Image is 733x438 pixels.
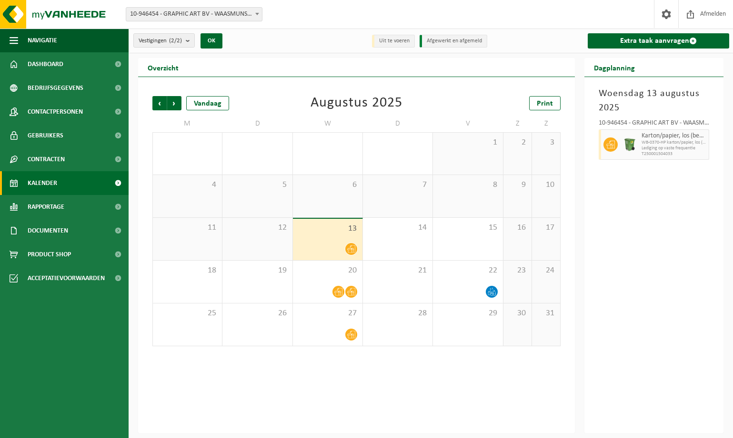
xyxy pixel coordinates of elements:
span: 5 [227,180,287,190]
div: Vandaag [186,96,229,110]
span: 7 [368,180,428,190]
td: D [363,115,433,132]
span: Lediging op vaste frequentie [642,146,706,151]
span: Contactpersonen [28,100,83,124]
span: 12 [227,223,287,233]
span: 21 [368,265,428,276]
td: M [152,115,222,132]
span: 26 [227,308,287,319]
span: Product Shop [28,243,71,266]
span: 15 [438,223,498,233]
h2: Dagplanning [584,58,644,77]
td: D [222,115,292,132]
span: 4 [158,180,217,190]
span: 18 [158,265,217,276]
span: Vorige [152,96,167,110]
span: Kalender [28,171,57,195]
a: Print [529,96,561,110]
li: Afgewerkt en afgemeld [420,35,487,48]
span: 27 [298,308,358,319]
span: 17 [537,223,555,233]
span: Rapportage [28,195,64,219]
span: Navigatie [28,29,57,52]
span: Vestigingen [139,34,182,48]
span: 20 [298,265,358,276]
span: 10-946454 - GRAPHIC ART BV - WAASMUNSTER [126,7,262,21]
img: WB-0370-HPE-GN-50 [623,137,637,152]
td: W [293,115,363,132]
span: 8 [438,180,498,190]
span: Gebruikers [28,124,63,147]
span: 11 [158,223,217,233]
span: 28 [368,308,428,319]
span: 29 [438,308,498,319]
a: Extra taak aanvragen [588,33,729,49]
span: Dashboard [28,52,63,76]
span: Karton/papier, los (bedrijven) [642,132,706,140]
span: 6 [298,180,358,190]
span: 23 [508,265,527,276]
span: 30 [508,308,527,319]
span: 1 [438,137,498,148]
span: 9 [508,180,527,190]
span: T250001504033 [642,151,706,157]
div: Augustus 2025 [311,96,402,110]
td: V [433,115,503,132]
span: 13 [298,224,358,234]
button: Vestigingen(2/2) [133,33,195,48]
button: OK [201,33,222,49]
span: 22 [438,265,498,276]
span: 10 [537,180,555,190]
span: Acceptatievoorwaarden [28,266,105,290]
span: Print [537,100,553,107]
span: 25 [158,308,217,319]
span: Volgende [167,96,181,110]
li: Uit te voeren [372,35,415,48]
span: 14 [368,223,428,233]
h3: Woensdag 13 augustus 2025 [599,87,709,115]
span: Contracten [28,147,65,171]
span: 10-946454 - GRAPHIC ART BV - WAASMUNSTER [126,8,262,21]
span: 2 [508,137,527,148]
span: 19 [227,265,287,276]
count: (2/2) [169,38,182,44]
div: 10-946454 - GRAPHIC ART BV - WAASMUNSTER [599,120,709,129]
td: Z [532,115,561,132]
span: WB-0370-HP karton/papier, los (bedrijven) [642,140,706,146]
span: Documenten [28,219,68,243]
span: 3 [537,137,555,148]
span: 31 [537,308,555,319]
span: Bedrijfsgegevens [28,76,83,100]
span: 16 [508,223,527,233]
span: 24 [537,265,555,276]
td: Z [503,115,532,132]
h2: Overzicht [138,58,188,77]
